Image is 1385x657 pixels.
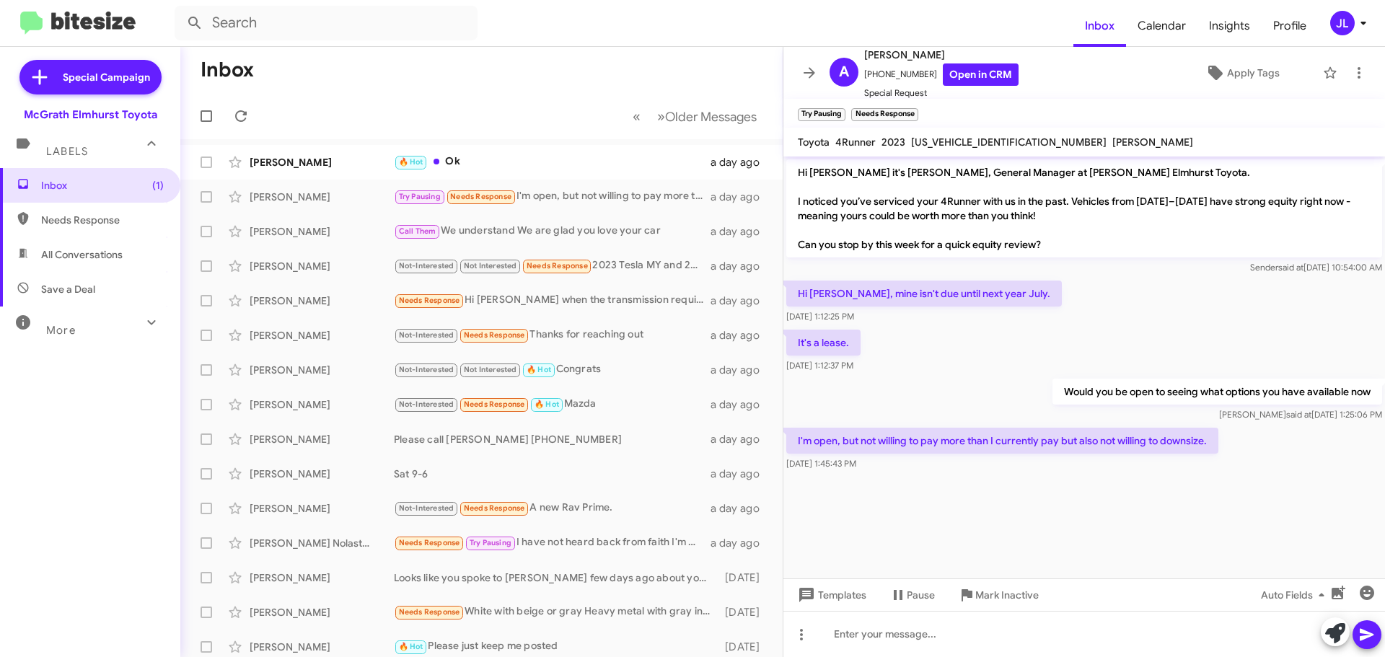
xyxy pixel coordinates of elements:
button: Previous [624,102,649,131]
div: [PERSON_NAME] [250,432,394,446]
input: Search [175,6,478,40]
span: [PHONE_NUMBER] [864,63,1019,86]
div: A new Rav Prime. [394,500,711,516]
span: Special Request [864,86,1019,100]
span: Needs Response [399,607,460,617]
span: » [657,107,665,125]
span: Templates [795,582,866,608]
a: Inbox [1073,5,1126,47]
nav: Page navigation example [625,102,765,131]
span: Inbox [41,178,164,193]
div: Please just keep me posted [394,638,718,655]
div: [PERSON_NAME] [250,397,394,412]
span: [US_VEHICLE_IDENTIFICATION_NUMBER] [911,136,1107,149]
span: Needs Response [527,261,588,270]
span: Needs Response [399,538,460,547]
div: Looks like you spoke to [PERSON_NAME] few days ago about you and your husband coming by [394,570,718,585]
div: [PERSON_NAME] [250,467,394,481]
span: Special Campaign [63,70,150,84]
span: 🔥 Hot [399,157,423,167]
span: Needs Response [450,192,511,201]
div: [PERSON_NAME] [250,640,394,654]
span: Mark Inactive [975,582,1039,608]
button: Pause [878,582,946,608]
div: We understand We are glad you love your car [394,223,711,239]
div: [PERSON_NAME] Nolastname122950582 [250,536,394,550]
span: [PERSON_NAME] [864,46,1019,63]
div: I have not heard back from faith I'm willing to make a deal to get this vehicle I am very very in... [394,534,711,551]
span: Try Pausing [470,538,511,547]
span: Not Interested [464,365,517,374]
div: JL [1330,11,1355,35]
span: said at [1278,262,1303,273]
div: [PERSON_NAME] [250,155,394,169]
span: Not Interested [464,261,517,270]
button: Templates [783,582,878,608]
button: Next [648,102,765,131]
span: Sender [DATE] 10:54:00 AM [1250,262,1382,273]
a: Calendar [1126,5,1197,47]
span: Needs Response [399,296,460,305]
div: a day ago [711,259,771,273]
span: 4Runner [835,136,876,149]
a: Open in CRM [943,63,1019,86]
div: Hi [PERSON_NAME] when the transmission required replacing with 113,000 miles no stock and no supp... [394,292,711,309]
div: a day ago [711,397,771,412]
span: Needs Response [464,330,525,340]
div: Please call [PERSON_NAME] [PHONE_NUMBER] [394,432,711,446]
div: Congrats [394,361,711,378]
div: a day ago [711,363,771,377]
div: a day ago [711,328,771,343]
div: a day ago [711,536,771,550]
a: Insights [1197,5,1262,47]
span: Not-Interested [399,330,454,340]
span: All Conversations [41,247,123,262]
span: Needs Response [464,503,525,513]
div: [DATE] [718,605,771,619]
div: a day ago [711,294,771,308]
span: More [46,324,76,337]
div: [PERSON_NAME] [250,570,394,585]
button: Apply Tags [1168,60,1316,86]
span: Call Them [399,226,436,236]
small: Needs Response [851,108,918,121]
div: a day ago [711,155,771,169]
div: Mazda [394,396,711,413]
span: 🔥 Hot [535,400,559,409]
div: [PERSON_NAME] [250,190,394,204]
div: [PERSON_NAME] [250,605,394,619]
span: [PERSON_NAME] [DATE] 1:25:06 PM [1219,409,1382,420]
span: Pause [907,582,935,608]
div: [PERSON_NAME] [250,294,394,308]
div: a day ago [711,501,771,516]
div: a day ago [711,224,771,239]
span: (1) [152,178,164,193]
p: Hi [PERSON_NAME] it's [PERSON_NAME], General Manager at [PERSON_NAME] Elmhurst Toyota. I noticed ... [786,159,1382,257]
span: Labels [46,145,88,158]
span: [PERSON_NAME] [1112,136,1193,149]
span: Try Pausing [399,192,441,201]
div: a day ago [711,467,771,481]
span: « [633,107,641,125]
div: 2023 Tesla MY and 2024 Sportage PHEV. [394,257,711,274]
div: Sat 9-6 [394,467,711,481]
span: 2023 [881,136,905,149]
p: It's a lease. [786,330,861,356]
span: [DATE] 1:12:37 PM [786,360,853,371]
div: McGrath Elmhurst Toyota [24,107,157,122]
a: Profile [1262,5,1318,47]
div: a day ago [711,432,771,446]
button: Auto Fields [1249,582,1342,608]
a: Special Campaign [19,60,162,94]
small: Try Pausing [798,108,845,121]
div: [PERSON_NAME] [250,328,394,343]
button: JL [1318,11,1369,35]
span: Not-Interested [399,365,454,374]
span: [DATE] 1:12:25 PM [786,311,854,322]
span: Not-Interested [399,503,454,513]
p: I'm open, but not willing to pay more than I currently pay but also not willing to downsize. [786,428,1218,454]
